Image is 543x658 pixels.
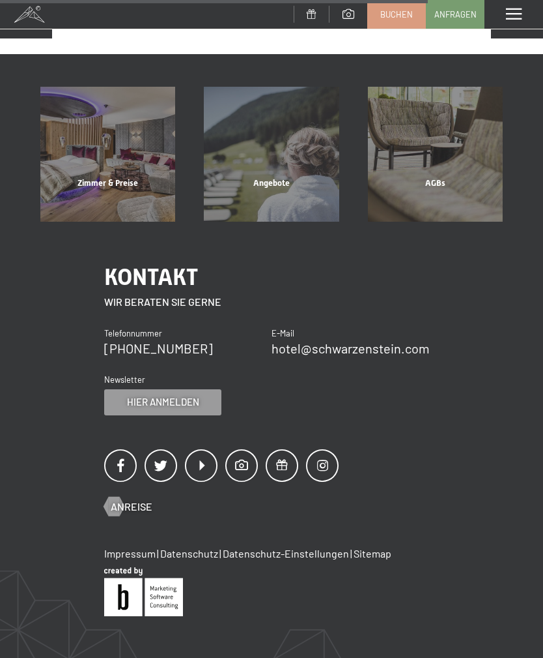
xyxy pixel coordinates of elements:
[425,178,445,188] span: AGBs
[104,295,221,308] span: Wir beraten Sie gerne
[271,340,430,356] a: hotel@schwarzenstein.com
[104,547,156,560] a: Impressum
[77,178,138,188] span: Zimmer & Preise
[434,8,477,20] span: Anfragen
[160,547,218,560] a: Datenschutz
[354,87,517,222] a: Buchung AGBs
[104,567,183,616] img: Brandnamic GmbH | Leading Hospitality Solutions
[271,328,294,338] span: E-Mail
[26,87,189,222] a: Buchung Zimmer & Preise
[104,263,198,290] span: Kontakt
[157,547,159,560] span: |
[111,500,152,514] span: Anreise
[104,500,152,514] a: Anreise
[368,1,425,28] a: Buchen
[104,340,213,356] a: [PHONE_NUMBER]
[223,547,349,560] a: Datenschutz-Einstellungen
[219,547,221,560] span: |
[104,328,162,338] span: Telefonnummer
[350,547,352,560] span: |
[104,374,145,385] span: Newsletter
[354,547,391,560] a: Sitemap
[253,178,290,188] span: Angebote
[426,1,484,28] a: Anfragen
[127,395,199,409] span: Hier anmelden
[189,87,353,222] a: Buchung Angebote
[380,8,413,20] span: Buchen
